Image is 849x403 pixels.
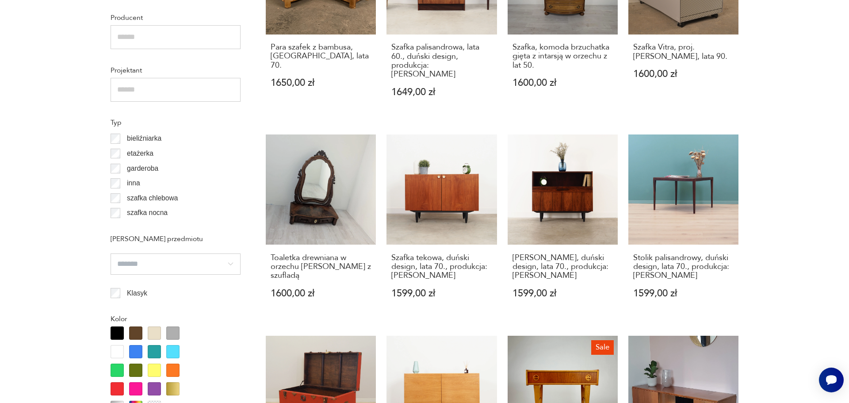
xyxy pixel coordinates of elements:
[127,207,168,219] p: szafka nocna
[271,43,371,70] h3: Para szafek z bambusa, [GEOGRAPHIC_DATA], lata 70.
[391,289,492,298] p: 1599,00 zł
[633,43,734,61] h3: Szafka Vitra, proj. [PERSON_NAME], lata 90.
[127,288,147,299] p: Klasyk
[111,233,241,245] p: [PERSON_NAME] przedmiotu
[111,117,241,128] p: Typ
[271,289,371,298] p: 1600,00 zł
[819,368,844,392] iframe: Smartsupp widget button
[633,69,734,79] p: 1600,00 zł
[386,134,497,319] a: Szafka tekowa, duński design, lata 70., produkcja: DaniaSzafka tekowa, duński design, lata 70., p...
[127,133,161,144] p: bieliźniarka
[111,65,241,76] p: Projektant
[628,134,738,319] a: Stolik palisandrowy, duński design, lata 70., produkcja: DaniaStolik palisandrowy, duński design,...
[512,78,613,88] p: 1600,00 zł
[508,134,618,319] a: Szafka palisandrowa, duński design, lata 70., produkcja: Dania[PERSON_NAME], duński design, lata ...
[633,289,734,298] p: 1599,00 zł
[633,253,734,280] h3: Stolik palisandrowy, duński design, lata 70., produkcja: [PERSON_NAME]
[391,253,492,280] h3: Szafka tekowa, duński design, lata 70., produkcja: [PERSON_NAME]
[266,134,376,319] a: Toaletka drewniana w orzechu Ludwik XIX z szufladąToaletka drewniana w orzechu [PERSON_NAME] z sz...
[127,148,153,159] p: etażerka
[111,313,241,325] p: Kolor
[271,78,371,88] p: 1650,00 zł
[127,163,158,174] p: garderoba
[512,253,613,280] h3: [PERSON_NAME], duński design, lata 70., produkcja: [PERSON_NAME]
[127,192,178,204] p: szafka chlebowa
[512,289,613,298] p: 1599,00 zł
[271,253,371,280] h3: Toaletka drewniana w orzechu [PERSON_NAME] z szufladą
[391,43,492,79] h3: Szafka palisandrowa, lata 60., duński design, produkcja: [PERSON_NAME]
[512,43,613,70] h3: Szafka, komoda brzuchatka gięta z intarsją w orzechu z lat 50.
[127,177,140,189] p: inna
[391,88,492,97] p: 1649,00 zł
[111,12,241,23] p: Producent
